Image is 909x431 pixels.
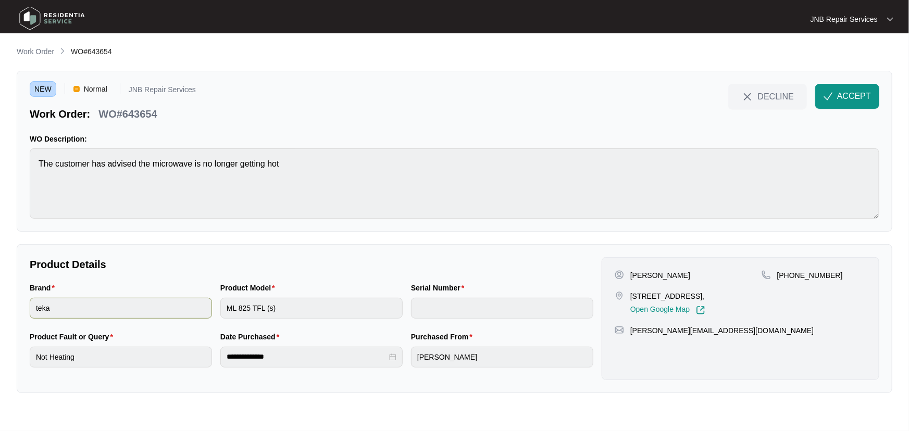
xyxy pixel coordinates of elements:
span: NEW [30,81,56,97]
button: check-IconACCEPT [815,84,879,109]
img: Link-External [696,306,705,315]
label: Product Model [220,283,279,293]
a: Open Google Map [630,306,705,315]
p: Product Details [30,257,593,272]
input: Product Model [220,298,403,319]
span: WO#643654 [71,47,112,56]
img: chevron-right [58,47,67,55]
a: Work Order [15,46,56,58]
p: Work Order [17,46,54,57]
p: Work Order: [30,107,90,121]
img: map-pin [762,270,771,280]
textarea: The customer has advised the microwave is no longer getting hot [30,148,879,219]
input: Date Purchased [227,351,387,362]
p: [PHONE_NUMBER] [777,270,843,281]
p: WO#643654 [98,107,157,121]
input: Brand [30,298,212,319]
input: Product Fault or Query [30,347,212,367]
input: Serial Number [411,298,593,319]
img: Vercel Logo [73,86,80,92]
label: Brand [30,283,59,293]
p: [PERSON_NAME] [630,270,690,281]
img: dropdown arrow [887,17,893,22]
p: [PERSON_NAME][EMAIL_ADDRESS][DOMAIN_NAME] [630,325,814,336]
img: residentia service logo [16,3,89,34]
label: Date Purchased [220,332,283,342]
img: map-pin [615,325,624,335]
img: close-Icon [741,91,754,103]
p: JNB Repair Services [811,14,878,24]
label: Purchased From [411,332,477,342]
span: ACCEPT [837,90,871,103]
p: WO Description: [30,134,879,144]
label: Serial Number [411,283,468,293]
span: DECLINE [758,91,794,102]
p: [STREET_ADDRESS], [630,291,705,301]
p: JNB Repair Services [129,86,196,97]
img: map-pin [615,291,624,300]
img: check-Icon [824,92,833,101]
button: close-IconDECLINE [728,84,807,109]
img: user-pin [615,270,624,280]
input: Purchased From [411,347,593,367]
label: Product Fault or Query [30,332,117,342]
span: Normal [80,81,111,97]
